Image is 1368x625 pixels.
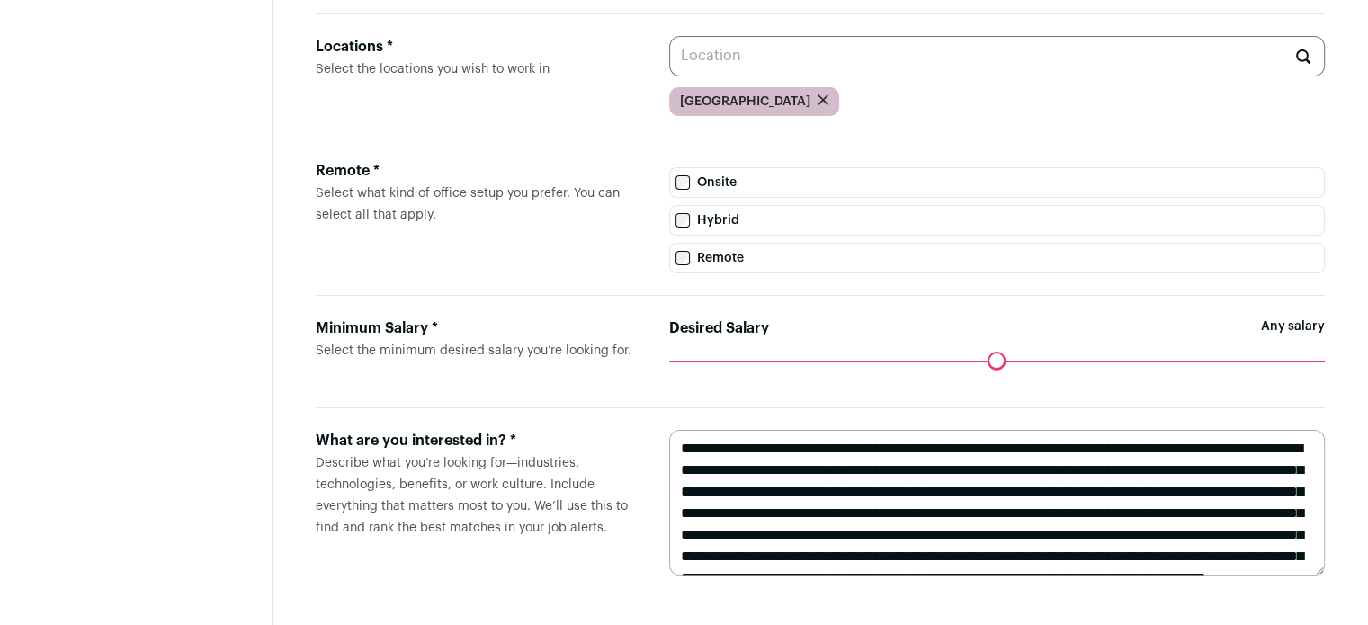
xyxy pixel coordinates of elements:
span: [GEOGRAPHIC_DATA] [680,93,810,111]
label: Hybrid [669,205,1325,236]
span: Select what kind of office setup you prefer. You can select all that apply. [316,187,620,221]
div: Remote * [316,160,640,182]
input: Remote [675,251,690,265]
span: Describe what you’re looking for—industries, technologies, benefits, or work culture. Include eve... [316,457,628,534]
label: Remote [669,243,1325,273]
span: Any salary [1261,317,1325,361]
label: Desired Salary [669,317,769,339]
input: Hybrid [675,213,690,228]
div: Locations * [316,36,640,58]
div: What are you interested in? * [316,430,640,451]
input: Onsite [675,175,690,190]
input: Location [669,36,1325,76]
span: Select the locations you wish to work in [316,63,550,76]
span: Select the minimum desired salary you’re looking for. [316,344,631,357]
div: Minimum Salary * [316,317,640,339]
label: Onsite [669,167,1325,198]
